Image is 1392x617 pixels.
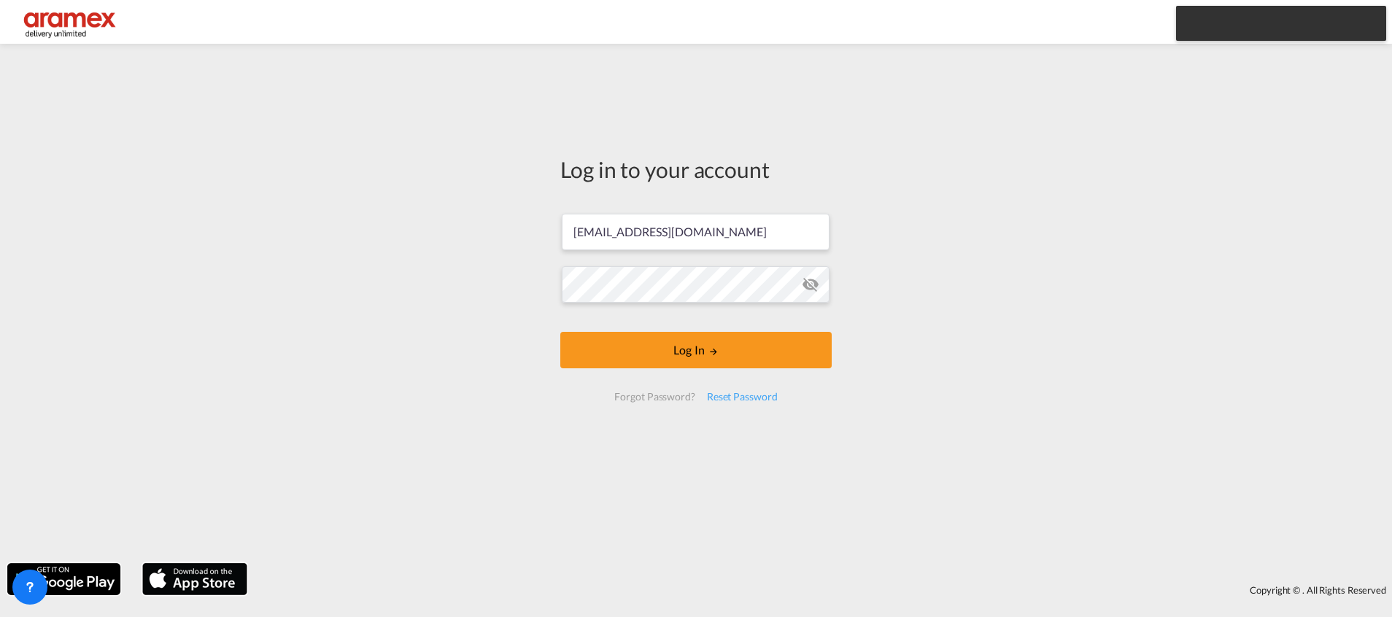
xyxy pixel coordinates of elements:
input: Enter email/phone number [562,214,830,250]
img: dca169e0c7e311edbe1137055cab269e.png [22,6,120,39]
button: LOGIN [560,332,832,368]
md-icon: icon-eye-off [802,276,819,293]
div: Forgot Password? [608,384,700,410]
div: Copyright © . All Rights Reserved [255,578,1392,602]
div: Reset Password [701,384,784,410]
div: Log in to your account [560,154,832,185]
img: google.png [6,562,122,597]
img: apple.png [141,562,249,597]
